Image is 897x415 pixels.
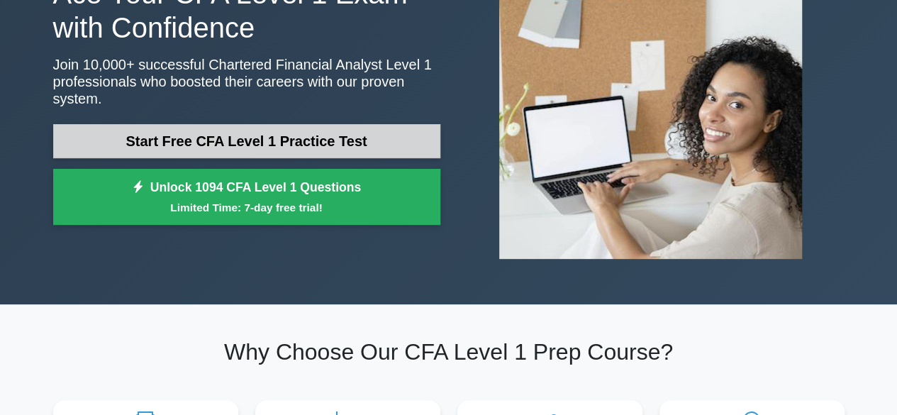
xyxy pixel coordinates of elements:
[53,124,440,158] a: Start Free CFA Level 1 Practice Test
[53,338,845,365] h2: Why Choose Our CFA Level 1 Prep Course?
[53,169,440,226] a: Unlock 1094 CFA Level 1 QuestionsLimited Time: 7-day free trial!
[53,56,440,107] p: Join 10,000+ successful Chartered Financial Analyst Level 1 professionals who boosted their caree...
[71,199,423,216] small: Limited Time: 7-day free trial!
